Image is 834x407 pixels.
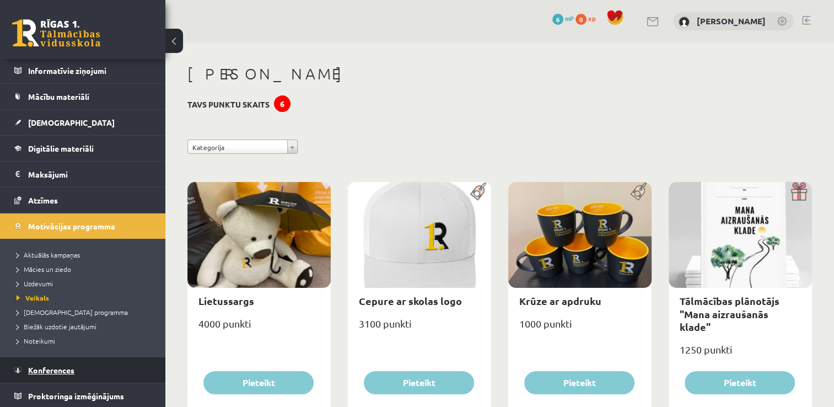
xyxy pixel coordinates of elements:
a: Lietussargs [198,294,254,307]
a: Mācies un ziedo [17,264,154,274]
span: Kategorija [192,140,283,154]
span: Veikals [17,293,49,302]
a: Cepure ar skolas logo [359,294,462,307]
span: Mācies un ziedo [17,265,71,274]
h1: [PERSON_NAME] [187,65,812,83]
span: 6 [552,14,563,25]
span: Digitālie materiāli [28,143,94,153]
span: 0 [575,14,587,25]
button: Pieteikt [364,371,474,394]
a: Tālmācības plānotājs "Mana aizraušanās klade" [680,294,779,333]
button: Pieteikt [524,371,634,394]
a: Biežāk uzdotie jautājumi [17,322,154,331]
span: Uzdevumi [17,279,53,288]
span: Mācību materiāli [28,92,89,101]
a: [PERSON_NAME] [697,15,766,26]
button: Pieteikt [685,371,795,394]
a: Uzdevumi [17,279,154,288]
a: Veikals [17,293,154,303]
a: Kategorija [187,140,298,154]
a: Motivācijas programma [14,213,152,239]
span: xp [588,14,595,23]
a: Konferences [14,357,152,383]
span: Noteikumi [17,336,55,345]
a: Mācību materiāli [14,84,152,109]
div: 1000 punkti [508,314,652,342]
a: Aktuālās kampaņas [17,250,154,260]
button: Pieteikt [203,371,314,394]
span: [DEMOGRAPHIC_DATA] programma [17,308,128,317]
h3: Tavs punktu skaits [187,100,270,109]
a: 6 mP [552,14,574,23]
span: Aktuālās kampaņas [17,250,80,259]
a: Maksājumi [14,162,152,187]
a: Digitālie materiāli [14,136,152,161]
legend: Maksājumi [28,162,152,187]
div: 4000 punkti [187,314,331,342]
span: Motivācijas programma [28,221,115,231]
a: Noteikumi [17,336,154,346]
span: Proktoringa izmēģinājums [28,391,124,401]
img: Populāra prece [627,182,652,201]
a: 0 xp [575,14,601,23]
a: Rīgas 1. Tālmācības vidusskola [12,19,100,47]
legend: Informatīvie ziņojumi [28,58,152,83]
a: Atzīmes [14,188,152,213]
div: 6 [274,95,290,112]
img: Populāra prece [466,182,491,201]
span: [DEMOGRAPHIC_DATA] [28,117,115,127]
img: Rebeka Zvirgzdiņa - Stepanova [679,17,690,28]
a: Informatīvie ziņojumi [14,58,152,83]
span: Biežāk uzdotie jautājumi [17,322,96,331]
div: 3100 punkti [348,314,491,342]
a: [DEMOGRAPHIC_DATA] programma [17,307,154,317]
span: mP [565,14,574,23]
div: 1250 punkti [669,340,812,368]
span: Konferences [28,365,74,375]
span: Atzīmes [28,195,58,205]
a: [DEMOGRAPHIC_DATA] [14,110,152,135]
a: Krūze ar apdruku [519,294,601,307]
img: Dāvana ar pārsteigumu [787,182,812,201]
